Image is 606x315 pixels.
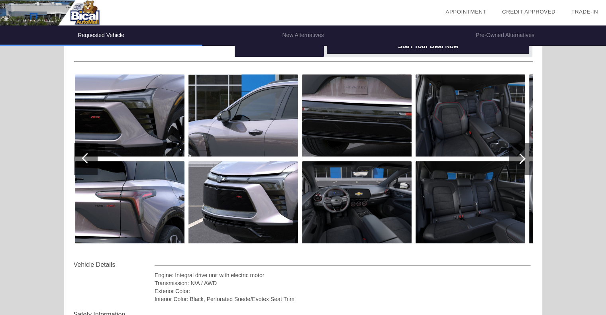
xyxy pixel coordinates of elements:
div: Exterior Color: [155,287,531,295]
div: Transmission: N/A / AWD [155,279,531,287]
a: Credit Approved [502,9,555,15]
img: 11.jpg [75,161,184,243]
img: 15.jpg [302,161,412,243]
img: 10.jpg [75,74,184,157]
div: Vehicle Details [74,260,155,270]
img: 13.jpg [188,161,298,243]
a: Appointment [445,9,486,15]
img: 16.jpg [416,74,525,157]
div: Engine: Integral drive unit with electric motor [155,271,531,279]
img: 14.jpg [302,74,412,157]
li: New Alternatives [202,25,404,46]
li: Pre-Owned Alternatives [404,25,606,46]
img: 12.jpg [188,74,298,157]
div: Interior Color: Black, Perforated Suede/Evotex Seat Trim [155,295,531,303]
img: 17.jpg [416,161,525,243]
a: Trade-In [571,9,598,15]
